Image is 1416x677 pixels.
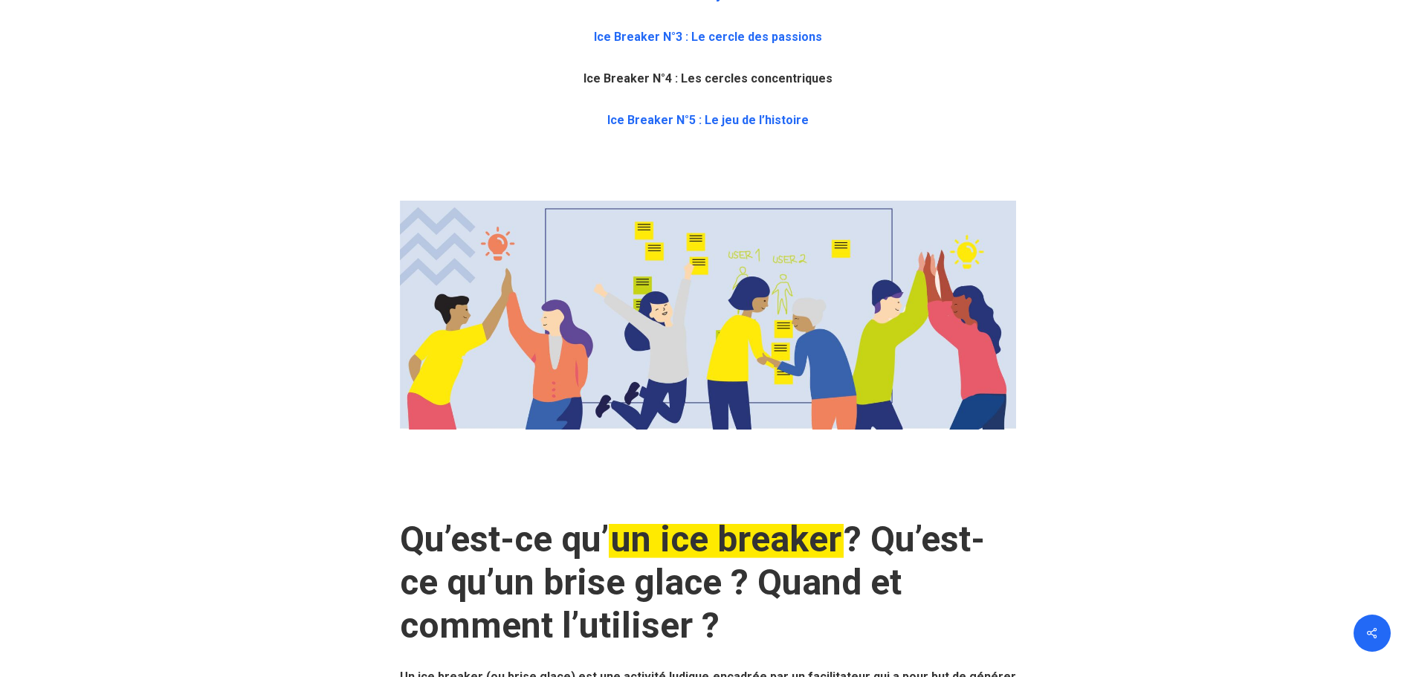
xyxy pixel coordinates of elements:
img: 5 icebreakers à connaitre illustration [400,201,1017,429]
em: un ice breaker [609,518,844,560]
a: Ice Breaker N°3 : Le cercle des passions [594,30,822,44]
a: Ice Breaker N°5 : Le jeu de l’histoire [607,113,809,127]
b: Qu’est-ce qu’ ? Qu’est-ce qu’un brise glace ? Quand et comment l’utiliser ? [400,518,985,647]
a: Ice Breaker N°4 : Les cercles concentriques [583,71,833,85]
